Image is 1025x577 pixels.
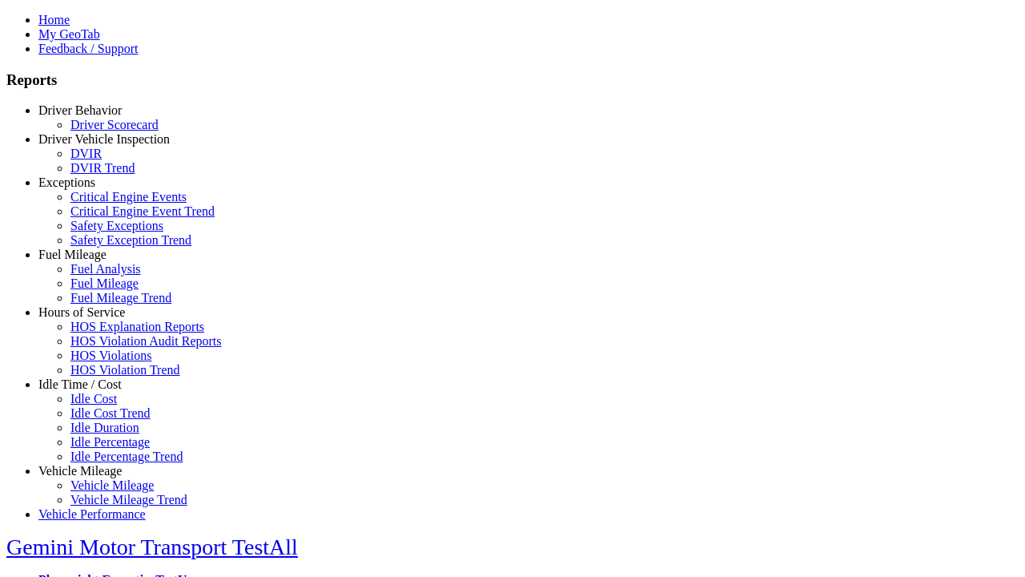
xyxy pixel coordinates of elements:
[70,147,102,160] a: DVIR
[38,103,122,117] a: Driver Behavior
[70,190,187,204] a: Critical Engine Events
[70,421,139,434] a: Idle Duration
[70,320,204,333] a: HOS Explanation Reports
[70,493,187,506] a: Vehicle Mileage Trend
[6,535,298,559] a: Gemini Motor Transport TestAll
[70,406,151,420] a: Idle Cost Trend
[38,176,95,189] a: Exceptions
[38,464,122,478] a: Vehicle Mileage
[38,132,170,146] a: Driver Vehicle Inspection
[70,276,139,290] a: Fuel Mileage
[70,450,183,463] a: Idle Percentage Trend
[6,71,1019,89] h3: Reports
[70,262,141,276] a: Fuel Analysis
[38,377,122,391] a: Idle Time / Cost
[70,478,154,492] a: Vehicle Mileage
[70,204,215,218] a: Critical Engine Event Trend
[70,435,150,449] a: Idle Percentage
[70,334,222,348] a: HOS Violation Audit Reports
[70,363,180,377] a: HOS Violation Trend
[38,13,70,26] a: Home
[38,507,146,521] a: Vehicle Performance
[70,392,117,406] a: Idle Cost
[70,161,135,175] a: DVIR Trend
[70,291,171,305] a: Fuel Mileage Trend
[38,42,138,55] a: Feedback / Support
[70,219,163,232] a: Safety Exceptions
[70,349,151,362] a: HOS Violations
[38,27,100,41] a: My GeoTab
[38,305,125,319] a: Hours of Service
[38,248,107,261] a: Fuel Mileage
[70,233,191,247] a: Safety Exception Trend
[70,118,159,131] a: Driver Scorecard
